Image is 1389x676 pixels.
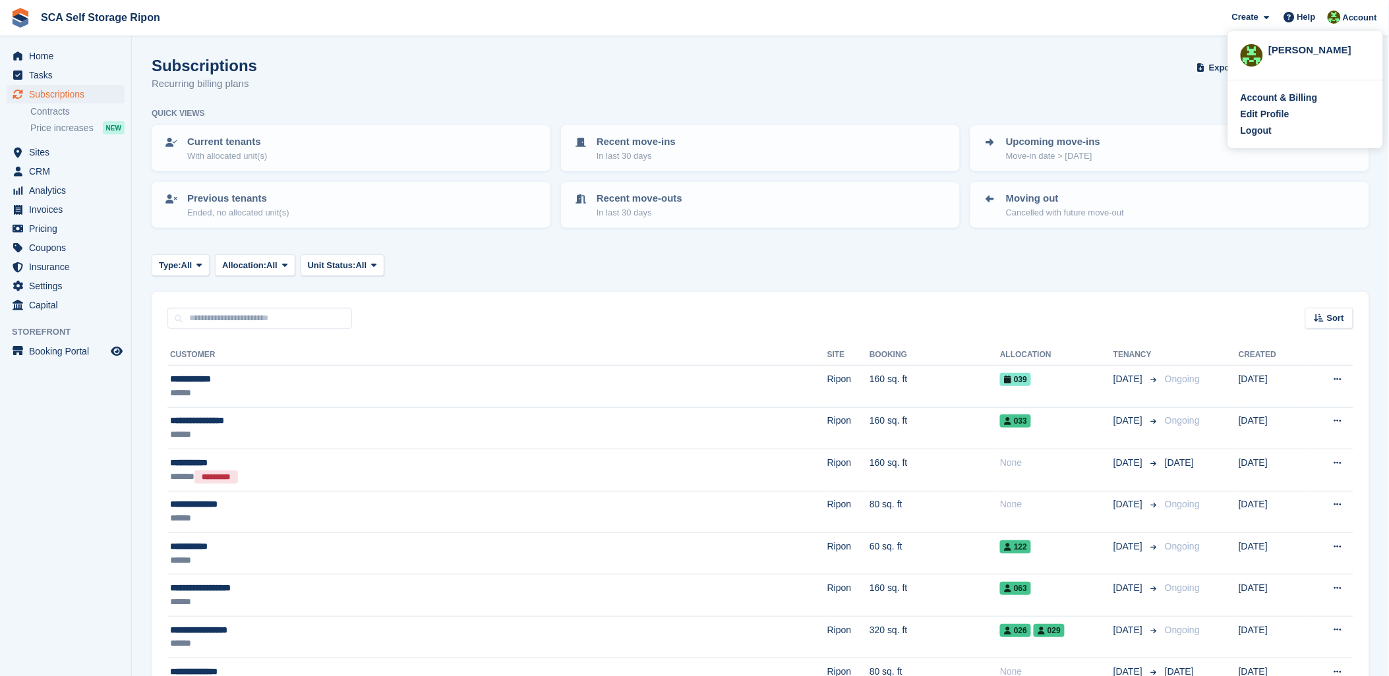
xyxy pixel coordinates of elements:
[1327,312,1344,325] span: Sort
[1006,134,1100,150] p: Upcoming move-ins
[870,532,1000,574] td: 60 sq. ft
[1343,11,1377,24] span: Account
[7,342,125,360] a: menu
[1000,414,1031,428] span: 033
[870,345,1000,366] th: Booking
[30,105,125,118] a: Contracts
[7,258,125,276] a: menu
[103,121,125,134] div: NEW
[30,122,94,134] span: Price increases
[11,8,30,28] img: stora-icon-8386f47178a22dfd0bd8f6a31ec36ba5ce8667c1dd55bd0f319d3a0aa187defe.svg
[29,47,108,65] span: Home
[29,277,108,295] span: Settings
[1000,624,1031,637] span: 026
[1113,372,1145,386] span: [DATE]
[159,259,181,272] span: Type:
[1113,581,1145,595] span: [DATE]
[301,254,384,276] button: Unit Status: All
[1000,497,1113,511] div: None
[562,183,959,227] a: Recent move-outs In last 30 days
[7,181,125,200] a: menu
[1232,11,1258,24] span: Create
[1113,623,1145,637] span: [DATE]
[870,366,1000,407] td: 160 sq. ft
[29,143,108,161] span: Sites
[1006,191,1124,206] p: Moving out
[1239,366,1305,407] td: [DATE]
[870,491,1000,532] td: 80 sq. ft
[308,259,356,272] span: Unit Status:
[7,162,125,181] a: menu
[827,532,870,574] td: Ripon
[1241,124,1272,138] div: Logout
[597,191,682,206] p: Recent move-outs
[152,107,205,119] h6: Quick views
[12,325,131,339] span: Storefront
[827,366,870,407] td: Ripon
[1209,61,1236,74] span: Export
[1034,624,1065,637] span: 029
[167,345,827,366] th: Customer
[109,343,125,359] a: Preview store
[266,259,278,272] span: All
[7,239,125,257] a: menu
[1113,456,1145,470] span: [DATE]
[7,200,125,219] a: menu
[7,296,125,314] a: menu
[29,258,108,276] span: Insurance
[1165,541,1200,551] span: Ongoing
[215,254,295,276] button: Allocation: All
[7,219,125,238] a: menu
[1000,582,1031,595] span: 063
[827,491,870,532] td: Ripon
[1239,345,1305,366] th: Created
[972,127,1368,170] a: Upcoming move-ins Move-in date > [DATE]
[870,407,1000,449] td: 160 sq. ft
[1241,107,1371,121] a: Edit Profile
[1241,91,1318,105] div: Account & Billing
[222,259,266,272] span: Allocation:
[181,259,192,272] span: All
[29,342,108,360] span: Booking Portal
[7,66,125,84] a: menu
[187,150,267,163] p: With allocated unit(s)
[1113,540,1145,553] span: [DATE]
[29,162,108,181] span: CRM
[29,181,108,200] span: Analytics
[1241,91,1371,105] a: Account & Billing
[152,254,210,276] button: Type: All
[36,7,165,28] a: SCA Self Storage Ripon
[1165,582,1200,593] span: Ongoing
[827,575,870,616] td: Ripon
[1239,449,1305,491] td: [DATE]
[1239,616,1305,658] td: [DATE]
[1000,373,1031,386] span: 039
[1239,575,1305,616] td: [DATE]
[7,85,125,103] a: menu
[1297,11,1316,24] span: Help
[187,191,289,206] p: Previous tenants
[1113,497,1145,511] span: [DATE]
[827,345,870,366] th: Site
[153,127,549,170] a: Current tenants With allocated unit(s)
[1241,107,1289,121] div: Edit Profile
[1000,345,1113,366] th: Allocation
[29,85,108,103] span: Subscriptions
[1268,43,1371,55] div: [PERSON_NAME]
[152,57,257,74] h1: Subscriptions
[1239,532,1305,574] td: [DATE]
[187,206,289,219] p: Ended, no allocated unit(s)
[29,219,108,238] span: Pricing
[1000,456,1113,470] div: None
[1241,44,1263,67] img: Kelly Neesham
[30,121,125,135] a: Price increases NEW
[1113,414,1145,428] span: [DATE]
[1006,150,1100,163] p: Move-in date > [DATE]
[1239,407,1305,449] td: [DATE]
[1165,625,1200,635] span: Ongoing
[1165,499,1200,509] span: Ongoing
[187,134,267,150] p: Current tenants
[1000,540,1031,553] span: 122
[972,183,1368,227] a: Moving out Cancelled with future move-out
[827,449,870,491] td: Ripon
